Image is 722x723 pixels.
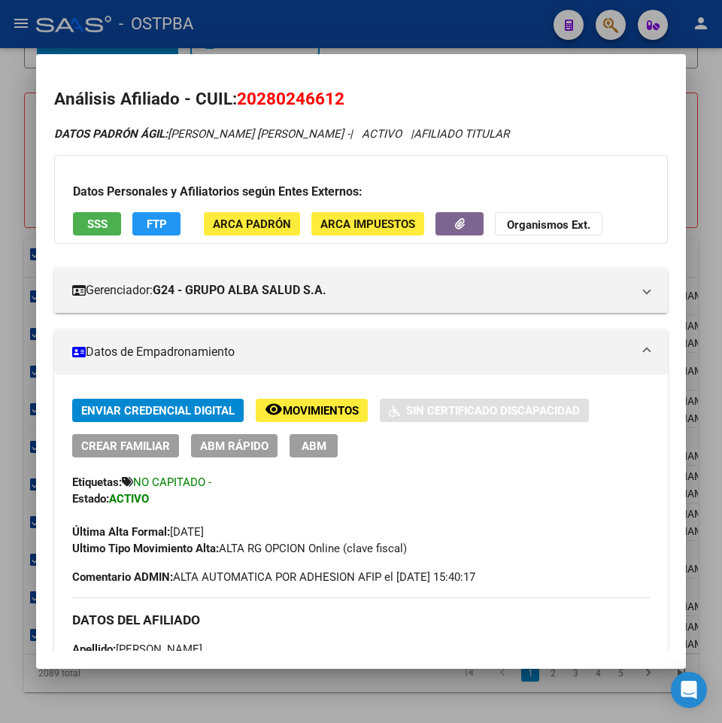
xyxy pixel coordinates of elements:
h3: Datos Personales y Afiliatorios según Entes Externos: [73,183,649,201]
button: Enviar Credencial Digital [72,399,244,422]
button: Sin Certificado Discapacidad [380,399,589,422]
span: [DATE] [72,525,204,539]
span: 20280246612 [237,89,344,108]
span: Movimientos [283,404,359,418]
strong: Comentario ADMIN: [72,570,173,584]
button: ABM Rápido [191,434,278,457]
button: ARCA Impuestos [311,212,424,235]
span: Sin Certificado Discapacidad [406,404,580,418]
strong: ACTIVO [109,492,149,506]
span: ABM [302,439,326,453]
span: AFILIADO TITULAR [414,127,509,141]
strong: G24 - GRUPO ALBA SALUD S.A. [153,281,326,299]
strong: Organismos Ext. [507,218,590,232]
h2: Análisis Afiliado - CUIL: [54,87,668,112]
strong: Ultimo Tipo Movimiento Alta: [72,542,219,555]
button: Crear Familiar [72,434,179,457]
span: ALTA RG OPCION Online (clave fiscal) [72,542,407,555]
button: Movimientos [256,399,368,422]
mat-expansion-panel-header: Datos de Empadronamiento [54,330,668,375]
span: [PERSON_NAME] [PERSON_NAME] - [54,127,350,141]
span: ALTA AUTOMATICA POR ADHESION AFIP el [DATE] 15:40:17 [72,569,475,585]
mat-panel-title: Gerenciador: [72,281,632,299]
i: | ACTIVO | [54,127,509,141]
span: NO CAPITADO - [133,475,211,489]
button: SSS [73,212,121,235]
span: FTP [147,217,167,231]
span: Enviar Credencial Digital [81,404,235,418]
strong: DATOS PADRÓN ÁGIL: [54,127,168,141]
button: Organismos Ext. [495,212,602,235]
span: ABM Rápido [200,439,268,453]
mat-expansion-panel-header: Gerenciador:G24 - GRUPO ALBA SALUD S.A. [54,268,668,313]
span: ARCA Impuestos [320,217,415,231]
div: Open Intercom Messenger [671,672,707,708]
strong: Apellido: [72,642,116,656]
span: [PERSON_NAME] [72,642,202,656]
strong: Última Alta Formal: [72,525,170,539]
strong: Etiquetas: [72,475,122,489]
button: ABM [290,434,338,457]
mat-panel-title: Datos de Empadronamiento [72,343,632,361]
strong: Estado: [72,492,109,506]
mat-icon: remove_red_eye [265,400,283,418]
button: ARCA Padrón [204,212,300,235]
h3: DATOS DEL AFILIADO [72,612,650,628]
span: SSS [87,217,108,231]
button: FTP [132,212,180,235]
span: Crear Familiar [81,439,170,453]
span: ARCA Padrón [213,217,291,231]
